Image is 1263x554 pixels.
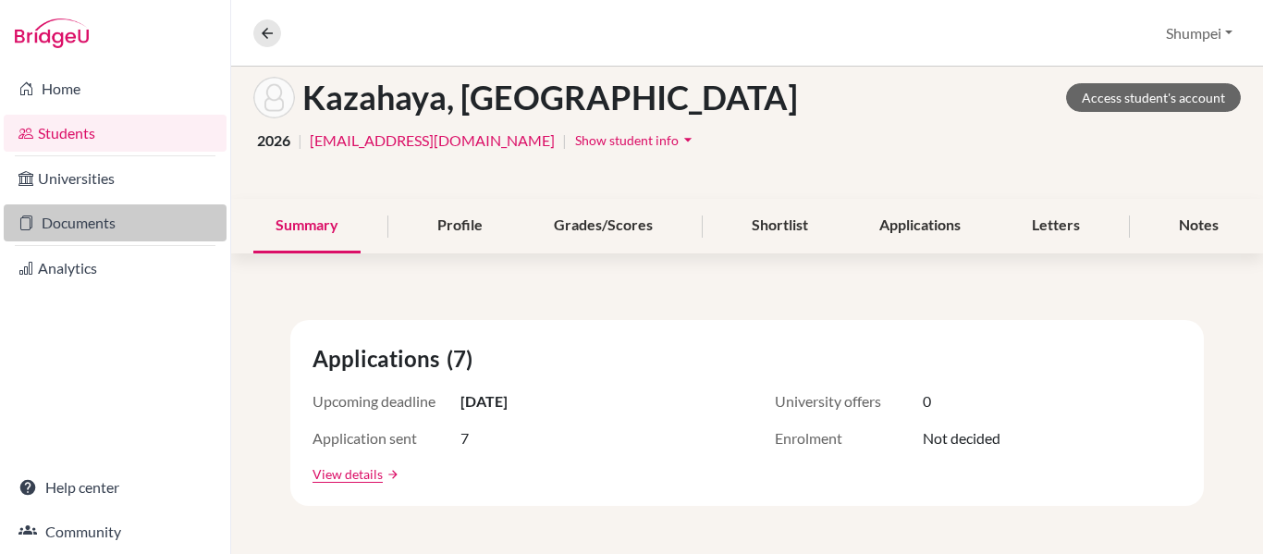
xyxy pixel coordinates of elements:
[253,77,295,118] img: Marin Kazahaya's avatar
[775,390,923,412] span: University offers
[4,513,227,550] a: Community
[257,129,290,152] span: 2026
[4,115,227,152] a: Students
[775,427,923,449] span: Enrolment
[923,427,1000,449] span: Not decided
[302,78,798,117] h1: Kazahaya, [GEOGRAPHIC_DATA]
[562,129,567,152] span: |
[310,129,555,152] a: [EMAIL_ADDRESS][DOMAIN_NAME]
[4,70,227,107] a: Home
[4,469,227,506] a: Help center
[415,199,505,253] div: Profile
[730,199,830,253] div: Shortlist
[253,199,361,253] div: Summary
[1157,199,1241,253] div: Notes
[460,427,469,449] span: 7
[679,130,697,149] i: arrow_drop_down
[4,160,227,197] a: Universities
[15,18,89,48] img: Bridge-U
[298,129,302,152] span: |
[4,204,227,241] a: Documents
[575,132,679,148] span: Show student info
[857,199,983,253] div: Applications
[313,464,383,484] a: View details
[383,468,399,481] a: arrow_forward
[313,342,447,375] span: Applications
[313,390,460,412] span: Upcoming deadline
[4,250,227,287] a: Analytics
[460,390,508,412] span: [DATE]
[313,427,460,449] span: Application sent
[1158,16,1241,51] button: Shumpei
[1010,199,1102,253] div: Letters
[532,199,675,253] div: Grades/Scores
[574,126,698,154] button: Show student infoarrow_drop_down
[447,342,480,375] span: (7)
[1066,83,1241,112] a: Access student's account
[923,390,931,412] span: 0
